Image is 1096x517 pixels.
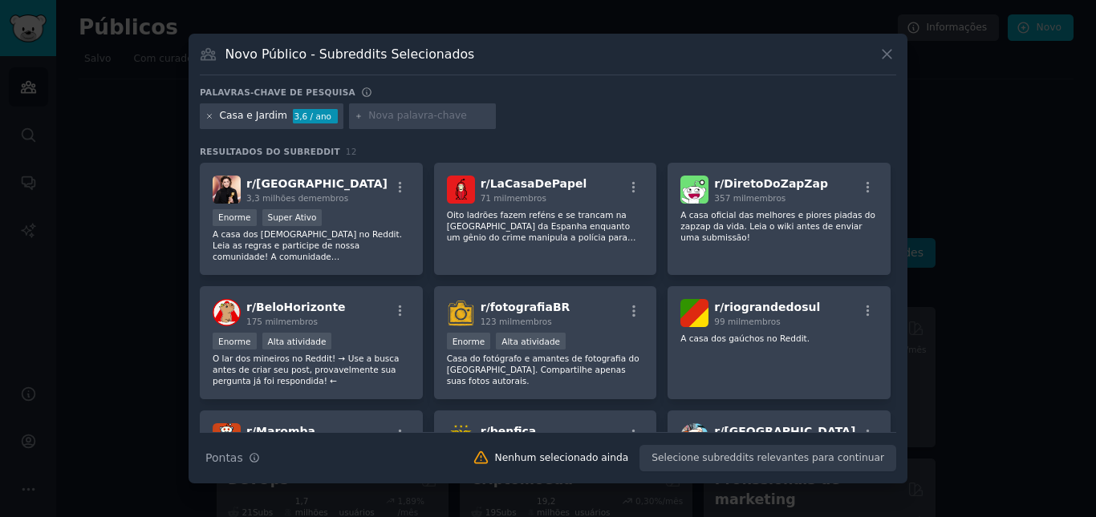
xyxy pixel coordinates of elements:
font: 3,6 / ano [294,111,331,121]
img: Belo Horizonte [213,299,241,327]
font: riograndedosul [724,301,820,313]
font: Alta atividade [268,337,327,346]
font: r/ [481,425,490,438]
img: LaCasaDePapel [447,176,475,204]
font: DiretoDoZapZap [724,177,828,190]
img: riograndensul [680,299,708,327]
font: 99 mil [714,317,741,326]
font: [GEOGRAPHIC_DATA] [256,177,388,190]
img: DiretoDoZapZap [680,176,708,204]
font: BeloHorizonte [256,301,346,313]
font: r/ [246,425,256,438]
font: benfica [490,425,537,438]
font: Alta atividade [501,337,560,346]
font: r/ [714,177,724,190]
font: membros [278,317,318,326]
font: Enorme [218,212,251,222]
font: O lar dos mineiros no Reddit! → Use a busca antes de criar seu post, provavelmente sua pergunta j... [213,353,399,386]
font: Novo Público - Subreddits Selecionados [225,46,475,62]
font: [GEOGRAPHIC_DATA] [724,425,855,438]
font: A casa dos gaúchos no Reddit. [680,333,810,343]
font: membros [512,317,552,326]
font: fotografiaBR [490,301,570,313]
font: Palavras-chave de pesquisa [200,87,355,97]
font: 3,3 milhões de [246,193,309,203]
font: Enorme [218,337,251,346]
input: Nova palavra-chave [368,109,490,123]
font: 123 mil [481,317,512,326]
font: r/ [246,177,256,190]
font: r/ [246,301,256,313]
font: r/ [481,177,490,190]
font: r/ [714,425,724,438]
font: Enorme [453,337,485,346]
font: Super Ativo [268,212,317,222]
font: r/ [714,301,724,313]
font: 357 mil [714,193,745,203]
img: fotografiaBR [447,299,475,327]
img: Fortaleza [680,423,708,451]
font: A casa dos [DEMOGRAPHIC_DATA] no Reddit. Leia as regras e participe de nossa comunidade! A comuni... [213,229,407,317]
font: A casa oficial das melhores e piores piadas do zapzap da vida. Leia o wiki antes de enviar uma su... [680,210,875,242]
font: membros [506,193,546,203]
font: Casa do fotógrafo e amantes de fotografia do [GEOGRAPHIC_DATA]. Compartilhe apenas suas fotos aut... [447,353,639,386]
font: Resultados do Subreddit [200,147,340,156]
font: 12 [346,147,357,156]
font: Nenhum selecionado ainda [495,452,629,463]
font: LaCasaDePapel [490,177,587,190]
font: membros [309,193,349,203]
font: Pontas [205,451,243,464]
font: membros [746,193,786,203]
font: r/ [481,301,490,313]
img: Maromba [213,423,241,451]
font: 71 mil [481,193,507,203]
font: 175 mil [246,317,278,326]
font: membros [741,317,781,326]
font: Maromba [256,425,315,438]
font: Oito ladrões fazem reféns e se trancam na [GEOGRAPHIC_DATA] da Espanha enquanto um gênio do crime... [447,210,638,287]
img: Brasil [213,176,241,204]
font: Casa e Jardim [220,110,287,121]
button: Pontas [200,444,266,472]
img: benfica [447,423,475,451]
